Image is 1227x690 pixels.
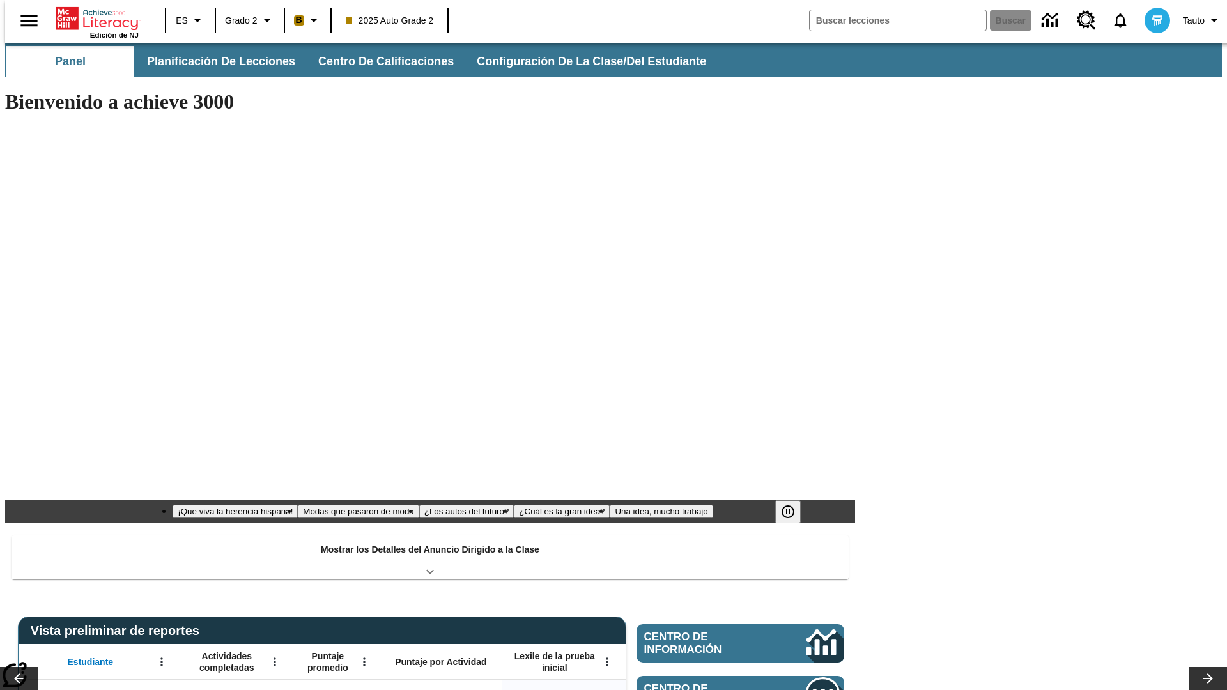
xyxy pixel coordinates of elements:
[308,46,464,77] button: Centro de calificaciones
[56,4,139,39] div: Portada
[1069,3,1104,38] a: Centro de recursos, Se abrirá en una pestaña nueva.
[31,624,206,638] span: Vista preliminar de reportes
[185,650,269,673] span: Actividades completadas
[598,652,617,671] button: Abrir menú
[395,656,486,668] span: Puntaje por Actividad
[5,90,855,114] h1: Bienvenido a achieve 3000
[610,505,713,518] button: Diapositiva 5 Una idea, mucho trabajo
[346,14,434,27] span: 2025 Auto Grade 2
[56,6,139,31] a: Portada
[1183,14,1205,27] span: Tauto
[508,650,601,673] span: Lexile de la prueba inicial
[5,43,1222,77] div: Subbarra de navegación
[170,9,211,32] button: Lenguaje: ES, Selecciona un idioma
[6,46,134,77] button: Panel
[5,46,718,77] div: Subbarra de navegación
[90,31,139,39] span: Edición de NJ
[152,652,171,671] button: Abrir menú
[173,505,298,518] button: Diapositiva 1 ¡Que viva la herencia hispana!
[775,500,814,523] div: Pausar
[514,505,610,518] button: Diapositiva 4 ¿Cuál es la gran idea?
[637,624,844,663] a: Centro de información
[296,12,302,28] span: B
[265,652,284,671] button: Abrir menú
[467,46,716,77] button: Configuración de la clase/del estudiante
[810,10,986,31] input: Buscar campo
[225,14,258,27] span: Grado 2
[1178,9,1227,32] button: Perfil/Configuración
[298,505,419,518] button: Diapositiva 2 Modas que pasaron de moda
[1034,3,1069,38] a: Centro de información
[297,650,359,673] span: Puntaje promedio
[644,631,764,656] span: Centro de información
[1145,8,1170,33] img: avatar image
[68,656,114,668] span: Estudiante
[12,535,849,579] div: Mostrar los Detalles del Anuncio Dirigido a la Clase
[220,9,280,32] button: Grado: Grado 2, Elige un grado
[1189,667,1227,690] button: Carrusel de lecciones, seguir
[1104,4,1137,37] a: Notificaciones
[775,500,801,523] button: Pausar
[419,505,514,518] button: Diapositiva 3 ¿Los autos del futuro?
[355,652,374,671] button: Abrir menú
[10,2,48,40] button: Abrir el menú lateral
[321,543,539,556] p: Mostrar los Detalles del Anuncio Dirigido a la Clase
[289,9,327,32] button: Boost El color de la clase es anaranjado claro. Cambiar el color de la clase.
[1137,4,1178,37] button: Escoja un nuevo avatar
[176,14,188,27] span: ES
[137,46,305,77] button: Planificación de lecciones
